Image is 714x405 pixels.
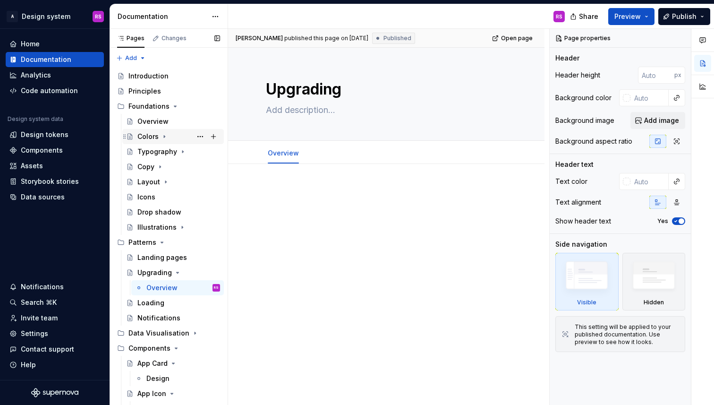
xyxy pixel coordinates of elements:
a: Data sources [6,190,104,205]
a: App Icon [122,386,224,401]
a: Loading [122,295,224,310]
a: OverviewRS [131,280,224,295]
a: Design [131,371,224,386]
button: Publish [658,8,710,25]
div: App Icon [137,389,166,398]
span: Open page [501,34,533,42]
span: Published [383,34,411,42]
a: Copy [122,159,224,174]
div: Data Visualisation [128,328,189,338]
div: Foundations [128,102,170,111]
div: Design system data [8,115,63,123]
div: Contact support [21,345,74,354]
a: Typography [122,144,224,159]
a: Upgrading [122,265,224,280]
a: Colors [122,129,224,144]
div: Background image [555,116,614,125]
a: Overview [268,149,299,157]
a: App Card [122,356,224,371]
a: Layout [122,174,224,190]
a: Analytics [6,68,104,83]
svg: Supernova Logo [31,388,78,397]
a: Introduction [113,69,224,84]
span: Add [125,54,137,62]
div: A [7,11,18,22]
div: Principles [128,86,161,96]
a: Landing pages [122,250,224,265]
a: Components [6,143,104,158]
div: Drop shadow [137,207,181,217]
div: Overview [137,117,169,126]
p: px [674,71,681,79]
div: Header [555,53,579,63]
div: RS [95,13,102,20]
a: Open page [489,32,537,45]
button: Help [6,357,104,372]
div: Design tokens [21,130,68,139]
div: Foundations [113,99,224,114]
div: Changes [161,34,187,42]
div: Storybook stories [21,177,79,186]
a: Assets [6,158,104,173]
a: Icons [122,190,224,205]
span: Share [579,12,598,21]
input: Auto [630,173,669,190]
div: Illustrations [137,223,177,232]
div: Header text [555,160,594,169]
a: Storybook stories [6,174,104,189]
a: Settings [6,326,104,341]
div: Patterns [128,238,156,247]
button: Search ⌘K [6,295,104,310]
button: Add image [630,112,685,129]
div: Patterns [113,235,224,250]
div: Overview [264,143,303,163]
div: Home [21,39,40,49]
div: Header height [555,70,600,80]
div: Help [21,360,36,370]
div: Typography [137,147,177,156]
a: Home [6,36,104,52]
div: This setting will be applied to your published documentation. Use preview to see how it looks. [575,323,679,346]
div: Settings [21,329,48,338]
a: Documentation [6,52,104,67]
div: RS [556,13,562,20]
textarea: Upgrading [264,78,505,101]
div: RS [214,283,219,293]
button: ADesign systemRS [2,6,108,26]
div: Landing pages [137,253,187,262]
span: [PERSON_NAME] [236,34,283,42]
div: Colors [137,132,159,141]
a: Drop shadow [122,205,224,220]
input: Auto [630,89,669,106]
div: Loading [137,298,164,308]
div: Documentation [21,55,71,64]
div: Text alignment [555,198,601,207]
div: Side navigation [555,240,607,249]
a: Principles [113,84,224,99]
div: Icons [137,192,155,202]
button: Contact support [6,342,104,357]
div: Invite team [21,313,58,323]
div: Upgrading [137,268,172,277]
div: Background color [555,93,612,103]
div: Design system [22,12,70,21]
a: Code automation [6,83,104,98]
div: Copy [137,162,154,172]
div: Layout [137,177,160,187]
div: Code automation [21,86,78,95]
div: Visible [577,299,596,306]
span: Publish [672,12,697,21]
a: Illustrations [122,220,224,235]
a: Design tokens [6,127,104,142]
div: Notifications [21,282,64,292]
div: Assets [21,161,43,171]
div: Design [146,374,170,383]
button: Preview [608,8,654,25]
div: Pages [117,34,144,42]
div: Components [113,341,224,356]
span: Preview [614,12,641,21]
div: Documentation [118,12,207,21]
div: Hidden [644,299,664,306]
div: Background aspect ratio [555,137,632,146]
